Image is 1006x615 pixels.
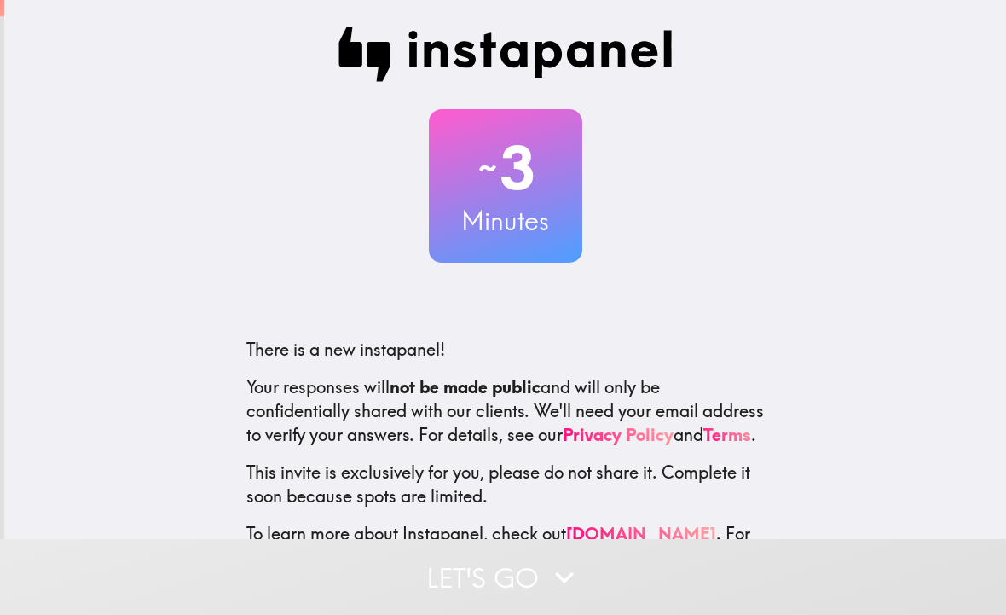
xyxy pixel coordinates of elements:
a: [DOMAIN_NAME] [566,523,716,544]
a: Terms [703,424,751,445]
b: not be made public [390,376,541,397]
span: ~ [476,142,500,194]
img: Instapanel [338,27,673,82]
span: There is a new instapanel! [246,339,445,360]
a: Privacy Policy [563,424,674,445]
p: Your responses will and will only be confidentially shared with our clients. We'll need your emai... [246,375,765,447]
p: To learn more about Instapanel, check out . For questions or help, email us at . [246,522,765,594]
h3: Minutes [429,203,582,239]
p: This invite is exclusively for you, please do not share it. Complete it soon because spots are li... [246,461,765,508]
h2: 3 [429,133,582,203]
